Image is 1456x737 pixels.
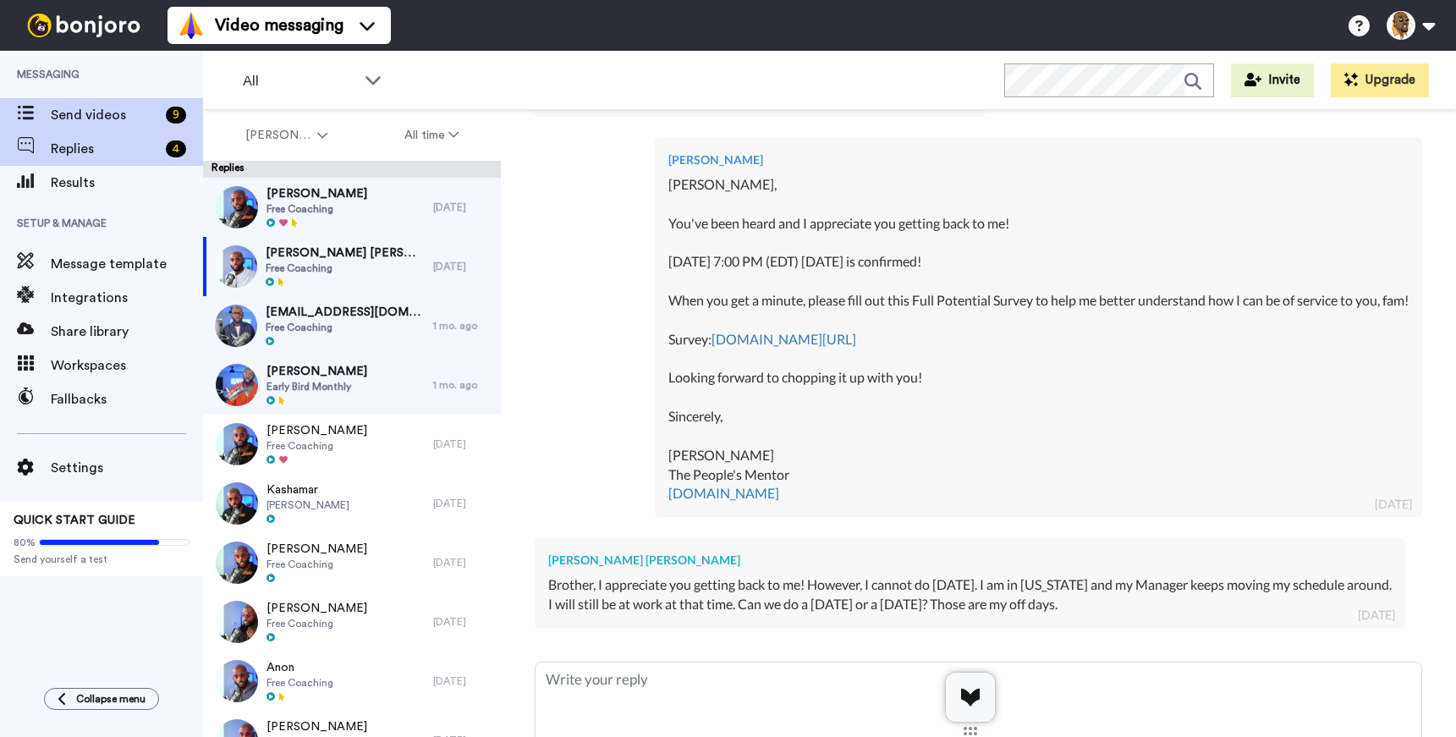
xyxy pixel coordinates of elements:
img: 4fea5106-3223-4258-969d-0f588911f3cb-thumb.jpg [215,305,257,347]
button: [PERSON_NAME] [206,120,366,151]
span: [EMAIL_ADDRESS][DOMAIN_NAME] [266,304,425,321]
span: Share library [51,322,203,342]
div: [DATE] [433,497,492,510]
a: [PERSON_NAME]Free Coaching[DATE] [203,178,501,237]
div: 9 [166,107,186,124]
div: [PERSON_NAME] [PERSON_NAME] [548,552,1392,569]
span: Free Coaching [266,617,367,630]
span: [PERSON_NAME] [245,127,314,144]
img: 3c7731fe-347c-4a32-a53d-d4aac9e5c19d-thumb.jpg [215,245,257,288]
a: Kashamar[PERSON_NAME][DATE] [203,474,501,533]
span: Workspaces [51,355,203,376]
div: [PERSON_NAME] [668,151,1409,168]
button: Upgrade [1331,63,1429,97]
div: [PERSON_NAME], You've been heard and I appreciate you getting back to me! [DATE] 7:00 PM (EDT) [D... [668,175,1409,503]
span: Free Coaching [266,439,367,453]
div: 4 [166,140,186,157]
span: Free Coaching [266,676,333,690]
a: [PERSON_NAME]Free Coaching[DATE] [203,533,501,592]
div: 1 mo. ago [433,319,492,333]
span: [PERSON_NAME] [PERSON_NAME] [266,245,425,261]
div: [DATE] [433,615,492,629]
img: 836f08c6-17bf-493e-8ad9-256469128cc8-thumb.jpg [216,660,258,702]
div: [DATE] [433,556,492,569]
span: Fallbacks [51,389,203,410]
span: All [243,71,356,91]
span: Early Bird Monthly [266,380,367,393]
a: [DOMAIN_NAME] [668,485,779,501]
a: [PERSON_NAME] [PERSON_NAME]Free Coaching[DATE] [203,237,501,296]
a: AnonFree Coaching[DATE] [203,652,501,711]
span: Free Coaching [266,321,425,334]
span: QUICK START GUIDE [14,514,135,526]
span: [PERSON_NAME] [266,718,367,735]
img: 7ba7e195-801c-4cb7-874c-5a1d1b9a8791-thumb.jpg [216,601,258,643]
img: 04d2256d-6dbd-43e3-bc73-0bd732d60854-thumb.jpg [216,364,258,406]
span: Message template [51,254,203,274]
a: [PERSON_NAME]Early Bird Monthly1 mo. ago [203,355,501,415]
span: [PERSON_NAME] [266,422,367,439]
img: 3244422a-7207-454c-ba13-d94a0da3da6c-thumb.jpg [216,186,258,228]
span: [PERSON_NAME] [266,363,367,380]
button: All time [366,120,498,151]
span: Replies [51,139,159,159]
span: Results [51,173,203,193]
span: Video messaging [215,14,343,37]
img: bj-logo-header-white.svg [20,14,147,37]
div: Replies [203,161,501,178]
span: Settings [51,458,203,478]
img: 44fe6daf-c88b-4d1c-a24e-9bf3072ddf35-thumb.jpg [216,542,258,584]
div: 1 mo. ago [433,378,492,392]
span: Send yourself a test [14,553,190,566]
div: [DATE] [433,437,492,451]
img: vm-color.svg [178,12,205,39]
span: Anon [266,659,333,676]
a: [PERSON_NAME]Free Coaching[DATE] [203,592,501,652]
span: Free Coaching [266,202,367,216]
a: [PERSON_NAME]Free Coaching[DATE] [203,415,501,474]
img: a3e3e93a-8506-4aea-b629-5f9cc938259a-thumb.jpg [216,482,258,525]
span: Free Coaching [266,558,367,571]
button: Collapse menu [44,688,159,710]
button: Invite [1231,63,1314,97]
span: Free Coaching [266,261,425,275]
span: 80% [14,536,36,549]
span: Kashamar [266,481,349,498]
div: [DATE] [1375,496,1412,513]
a: [EMAIL_ADDRESS][DOMAIN_NAME]Free Coaching1 mo. ago [203,296,501,355]
span: Collapse menu [76,692,146,706]
div: [DATE] [1358,607,1395,624]
div: [DATE] [433,260,492,273]
span: [PERSON_NAME] [266,498,349,512]
span: [PERSON_NAME] [266,185,367,202]
a: [DOMAIN_NAME][URL] [712,331,856,347]
div: Brother, I appreciate you getting back to me! However, I cannot do [DATE]. I am in [US_STATE] and... [548,575,1392,614]
div: [DATE] [433,201,492,214]
span: Integrations [51,288,203,308]
span: Send videos [51,105,159,125]
span: [PERSON_NAME] [266,541,367,558]
img: 651f0309-82cd-4c70-a8ac-01ed7f7fc15c-thumb.jpg [216,423,258,465]
span: [PERSON_NAME] [266,600,367,617]
div: [DATE] [433,674,492,688]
